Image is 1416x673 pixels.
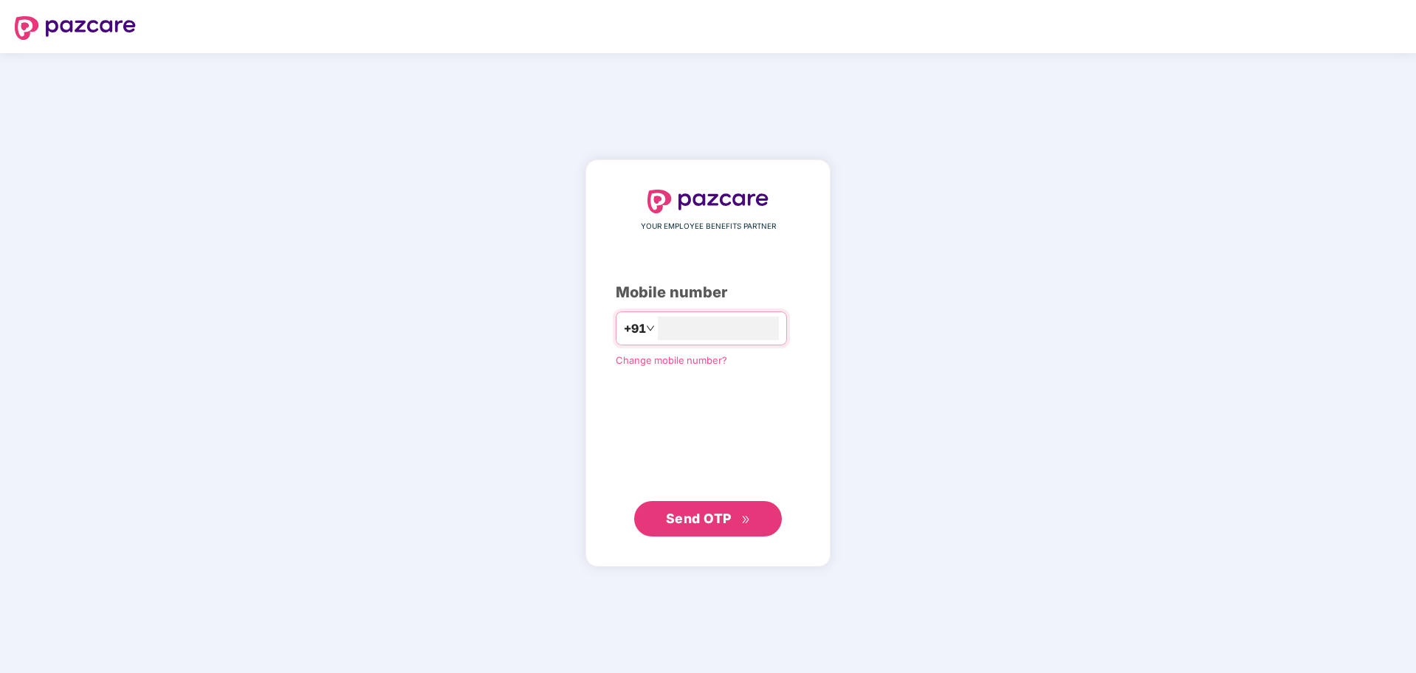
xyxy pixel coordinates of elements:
[624,320,646,338] span: +91
[641,221,776,232] span: YOUR EMPLOYEE BENEFITS PARTNER
[616,281,800,304] div: Mobile number
[616,354,727,366] a: Change mobile number?
[634,501,782,536] button: Send OTPdouble-right
[646,324,655,333] span: down
[741,515,751,525] span: double-right
[15,16,136,40] img: logo
[647,190,769,213] img: logo
[666,511,732,526] span: Send OTP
